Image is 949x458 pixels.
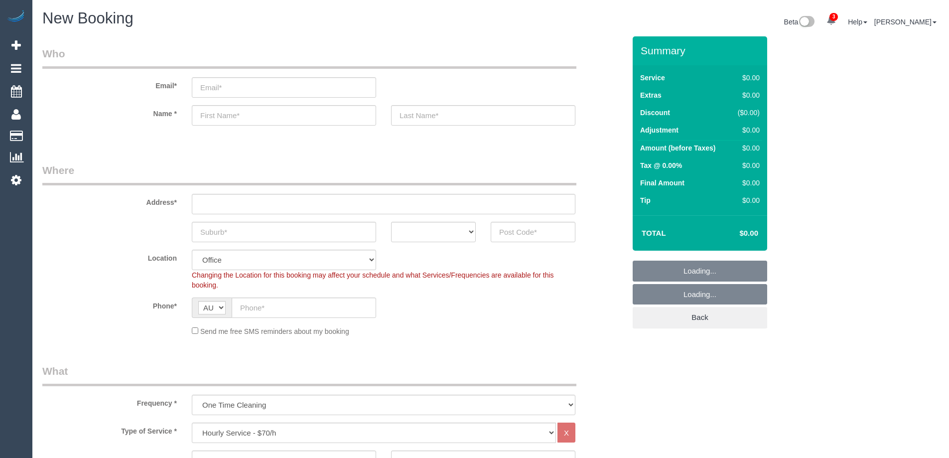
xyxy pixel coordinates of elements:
[232,298,376,318] input: Phone*
[784,18,815,26] a: Beta
[633,307,767,328] a: Back
[798,16,814,29] img: New interface
[733,160,760,170] div: $0.00
[200,327,349,335] span: Send me free SMS reminders about my booking
[640,73,665,83] label: Service
[640,90,662,100] label: Extras
[640,160,682,170] label: Tax @ 0.00%
[848,18,867,26] a: Help
[42,9,134,27] span: New Booking
[491,222,575,242] input: Post Code*
[821,10,841,32] a: 3
[733,178,760,188] div: $0.00
[733,73,760,83] div: $0.00
[733,125,760,135] div: $0.00
[35,423,184,436] label: Type of Service *
[641,45,762,56] h3: Summary
[640,108,670,118] label: Discount
[35,105,184,119] label: Name *
[35,77,184,91] label: Email*
[829,13,838,21] span: 3
[192,105,376,126] input: First Name*
[874,18,937,26] a: [PERSON_NAME]
[640,143,715,153] label: Amount (before Taxes)
[391,105,575,126] input: Last Name*
[35,298,184,311] label: Phone*
[733,143,760,153] div: $0.00
[642,229,666,237] strong: Total
[42,364,576,386] legend: What
[710,229,758,238] h4: $0.00
[42,163,576,185] legend: Where
[733,90,760,100] div: $0.00
[35,194,184,207] label: Address*
[192,222,376,242] input: Suburb*
[35,395,184,408] label: Frequency *
[6,10,26,24] img: Automaid Logo
[640,195,651,205] label: Tip
[42,46,576,69] legend: Who
[733,195,760,205] div: $0.00
[35,250,184,263] label: Location
[733,108,760,118] div: ($0.00)
[192,271,554,289] span: Changing the Location for this booking may affect your schedule and what Services/Frequencies are...
[640,178,684,188] label: Final Amount
[640,125,678,135] label: Adjustment
[192,77,376,98] input: Email*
